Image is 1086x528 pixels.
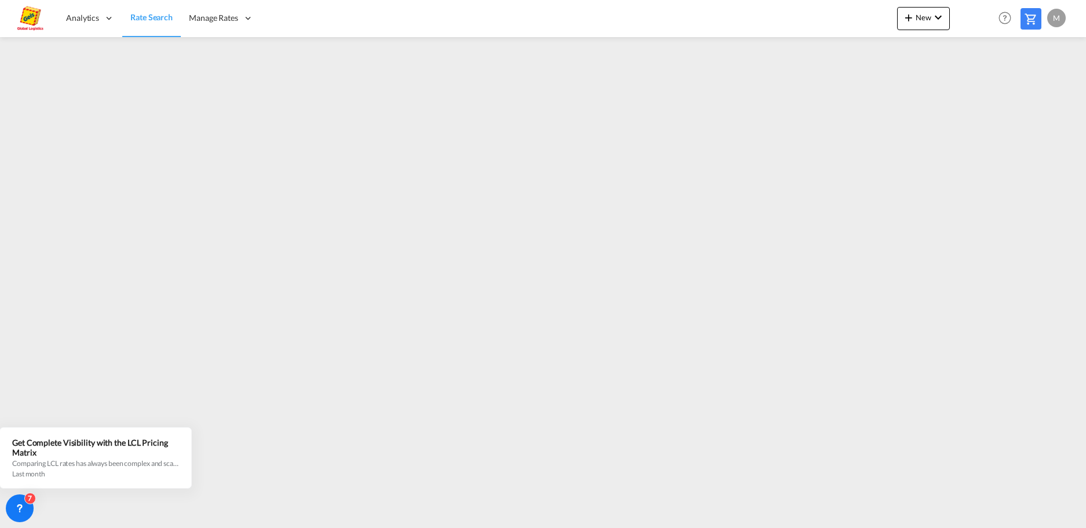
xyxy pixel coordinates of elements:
[130,12,173,22] span: Rate Search
[995,8,1015,28] span: Help
[931,10,945,24] md-icon: icon-chevron-down
[902,10,916,24] md-icon: icon-plus 400-fg
[902,13,945,22] span: New
[1047,9,1066,27] div: M
[17,5,43,31] img: a2a4a140666c11eeab5485e577415959.png
[897,7,950,30] button: icon-plus 400-fgNewicon-chevron-down
[66,12,99,24] span: Analytics
[995,8,1021,29] div: Help
[189,12,238,24] span: Manage Rates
